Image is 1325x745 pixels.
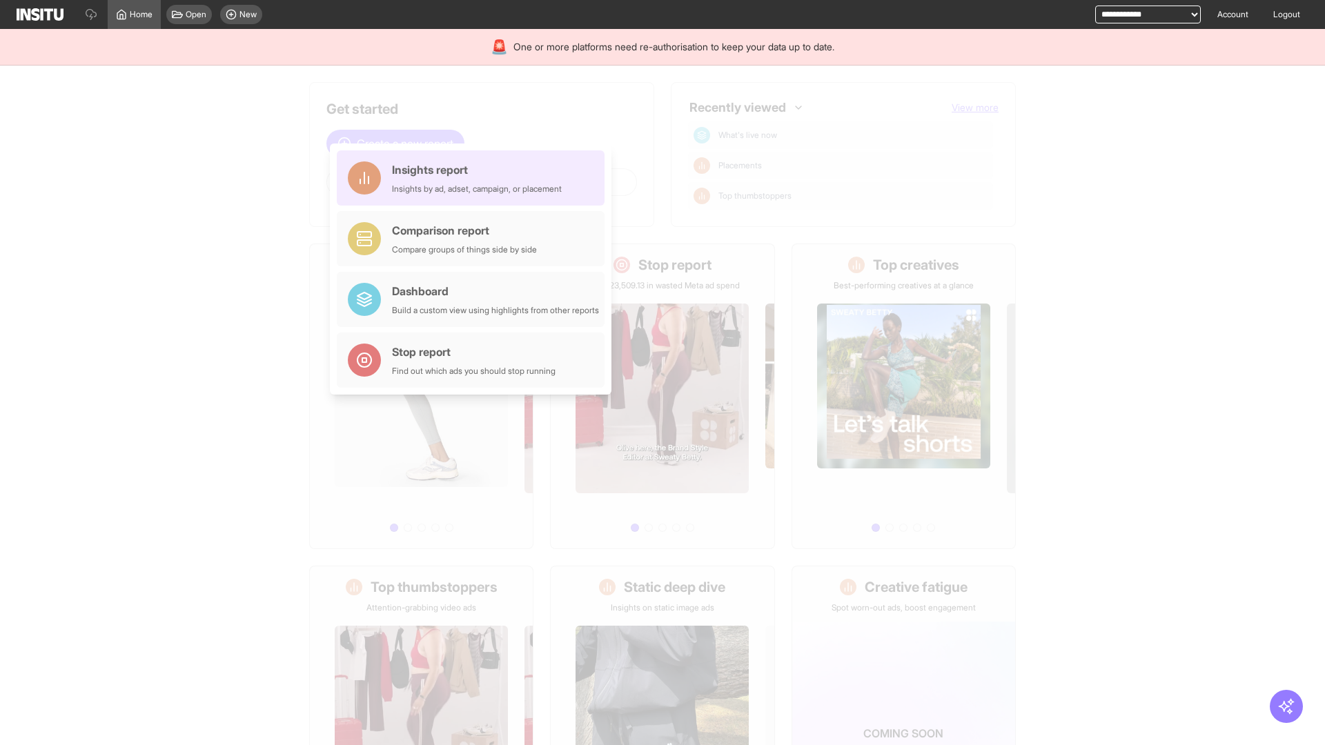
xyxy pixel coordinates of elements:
[17,8,63,21] img: Logo
[392,305,599,316] div: Build a custom view using highlights from other reports
[392,283,599,299] div: Dashboard
[392,244,537,255] div: Compare groups of things side by side
[392,344,556,360] div: Stop report
[491,37,508,57] div: 🚨
[239,9,257,20] span: New
[392,222,537,239] div: Comparison report
[392,161,562,178] div: Insights report
[513,40,834,54] span: One or more platforms need re-authorisation to keep your data up to date.
[392,366,556,377] div: Find out which ads you should stop running
[392,183,562,195] div: Insights by ad, adset, campaign, or placement
[130,9,153,20] span: Home
[186,9,206,20] span: Open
